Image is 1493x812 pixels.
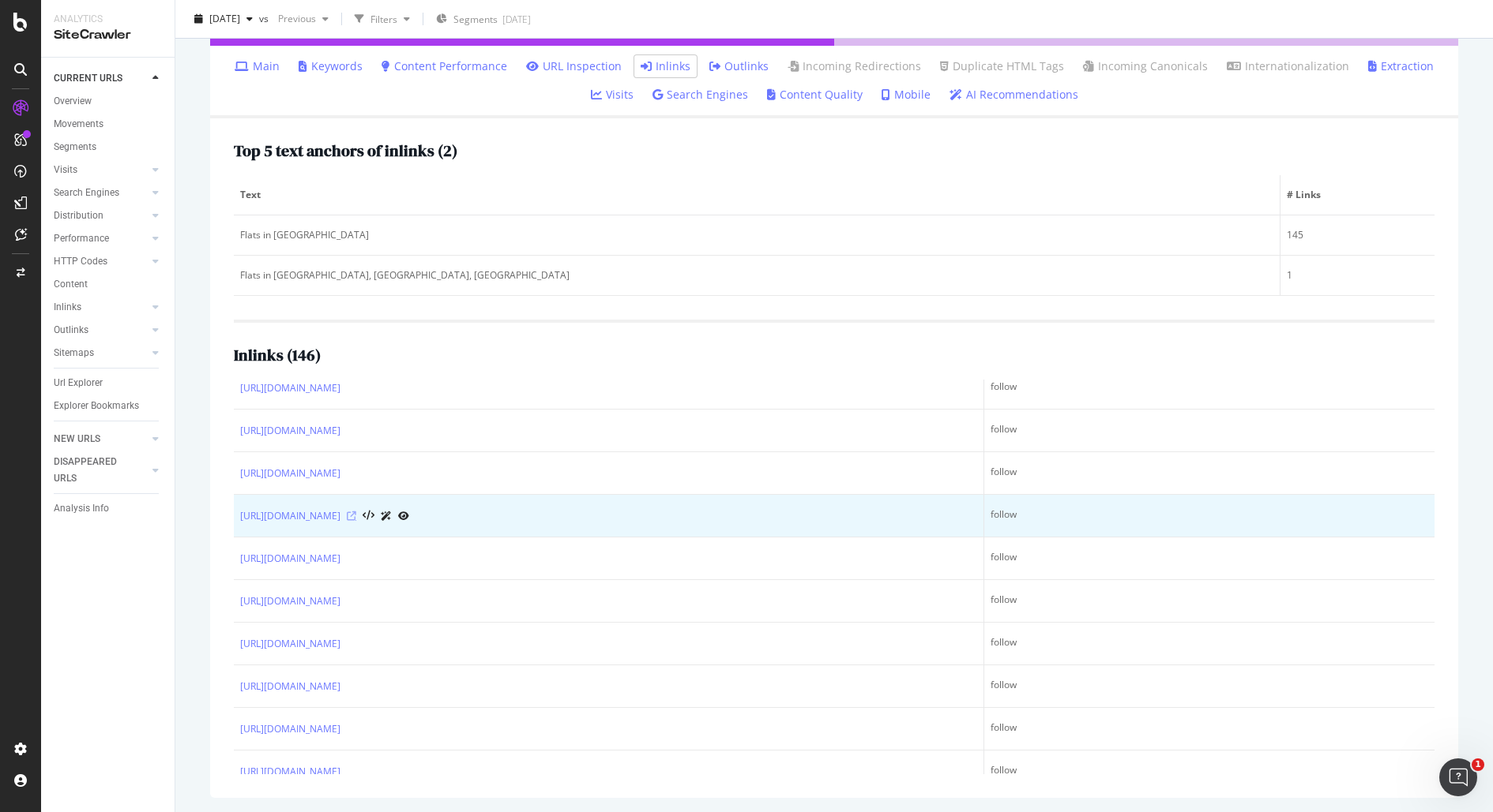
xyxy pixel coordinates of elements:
a: Distribution [54,208,148,224]
a: Inlinks [54,299,148,316]
div: HTTP Codes [54,253,107,270]
a: [URL][DOMAIN_NAME] [240,679,340,694]
a: Search Engines [652,87,748,103]
div: Url Explorer [54,375,103,391]
div: Distribution [54,208,103,224]
a: URL Inspection [526,58,622,74]
a: Outlinks [54,322,148,339]
a: [URL][DOMAIN_NAME] [240,764,340,780]
a: Search Engines [54,185,148,201]
div: Movements [54,116,103,133]
div: Flats in [GEOGRAPHIC_DATA], [GEOGRAPHIC_DATA], [GEOGRAPHIC_DATA] [240,268,1273,283]
td: follow [984,580,1435,623]
a: URL Inspection [398,507,409,524]
a: Extraction [1368,58,1434,74]
a: Internationalization [1227,58,1349,74]
h2: Top 5 text anchors of inlinks ( 2 ) [234,142,457,159]
div: Filters [370,12,397,25]
span: 2025 Aug. 14th [209,12,240,25]
td: follow [984,708,1435,750]
button: Segments[DATE] [430,6,537,32]
a: DISAPPEARED URLS [54,454,148,487]
div: Performance [54,230,109,247]
a: Explorer Bookmarks [54,398,164,414]
td: follow [984,665,1435,708]
a: [URL][DOMAIN_NAME] [240,636,340,652]
a: [URL][DOMAIN_NAME] [240,380,340,396]
a: NEW URLS [54,431,148,447]
a: Movements [54,116,164,133]
span: Previous [272,12,316,25]
a: Overview [54,93,164,110]
a: [URL][DOMAIN_NAME] [240,551,340,567]
a: [URL][DOMAIN_NAME] [240,721,340,737]
div: Overview [54,93,92,110]
div: Search Engines [54,185,119,201]
div: Outlinks [54,322,88,339]
div: Analysis Info [54,500,109,517]
iframe: Intercom live chat [1439,758,1477,796]
div: 1 [1287,268,1428,283]
button: Filters [348,6,416,32]
div: Sitemaps [54,345,94,361]
div: Content [54,276,88,293]
a: [URL][DOMAIN_NAME] [240,423,340,439]
span: 1 [1472,758,1484,771]
div: Flats in [GEOGRAPHIC_DATA] [240,228,1273,242]
td: follow [984,495,1435,537]
a: AI Recommendations [950,87,1078,103]
a: Incoming Redirections [788,58,921,74]
h2: Inlinks ( 146 ) [234,346,321,364]
span: Text [240,188,1269,202]
div: Analytics [54,13,162,26]
a: AI Url Details [381,507,392,524]
a: Sitemaps [54,345,148,361]
a: Content Quality [767,87,863,103]
a: Main [235,58,280,74]
div: Segments [54,139,96,155]
td: follow [984,537,1435,580]
button: Previous [272,6,335,32]
a: Keywords [299,58,363,74]
div: 145 [1287,228,1428,242]
a: [URL][DOMAIN_NAME] [240,508,340,524]
div: Inlinks [54,299,81,316]
a: Outlinks [709,58,769,74]
div: CURRENT URLS [54,70,122,87]
td: follow [984,623,1435,665]
td: follow [984,750,1435,793]
div: NEW URLS [54,431,100,447]
td: follow [984,367,1435,410]
div: [DATE] [502,13,531,26]
a: CURRENT URLS [54,70,148,87]
a: Content Performance [382,58,507,74]
a: [URL][DOMAIN_NAME] [240,466,340,481]
a: [URL][DOMAIN_NAME] [240,593,340,609]
div: Explorer Bookmarks [54,398,139,414]
a: Url Explorer [54,375,164,391]
a: Content [54,276,164,293]
div: SiteCrawler [54,26,162,44]
a: Duplicate HTML Tags [940,58,1064,74]
a: Visits [54,162,148,178]
td: follow [984,452,1435,495]
div: Visits [54,162,77,178]
a: Mobile [882,87,931,103]
a: Visits [591,87,634,103]
button: View HTML Source [363,511,374,522]
span: vs [259,12,272,25]
a: Performance [54,230,148,247]
a: HTTP Codes [54,253,148,270]
a: Visit Online Page [347,511,356,521]
span: Segments [453,13,498,26]
a: Incoming Canonicals [1083,58,1208,74]
span: # Links [1287,188,1424,202]
button: [DATE] [188,6,259,32]
a: Inlinks [641,58,690,74]
td: follow [984,410,1435,452]
a: Analysis Info [54,500,164,517]
div: DISAPPEARED URLS [54,454,134,487]
a: Segments [54,139,164,155]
